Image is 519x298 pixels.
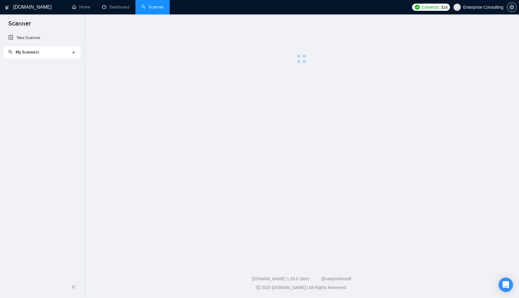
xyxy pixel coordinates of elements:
a: New Scanner [8,32,75,44]
a: searchScanner [141,5,164,10]
span: user [455,5,459,9]
span: search [8,50,13,54]
span: Scanner [4,19,36,32]
span: copyright [256,285,260,290]
a: @vadymhimself [321,276,351,281]
div: Open Intercom Messenger [499,278,513,292]
span: My Scanners [8,50,39,55]
li: New Scanner [4,32,80,44]
span: Connects: [421,4,439,11]
span: 314 [441,4,448,11]
span: double-left [71,284,77,290]
a: [DOMAIN_NAME] 1.26.0 (dev) [252,276,309,281]
a: dashboardDashboard [102,5,129,10]
a: setting [507,5,517,10]
div: 2025 [DOMAIN_NAME] | All Rights Reserved. [89,284,514,291]
a: homeHome [72,5,90,10]
button: setting [507,2,517,12]
img: upwork-logo.png [415,5,420,10]
img: logo [5,3,9,12]
span: My Scanners [16,50,39,55]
